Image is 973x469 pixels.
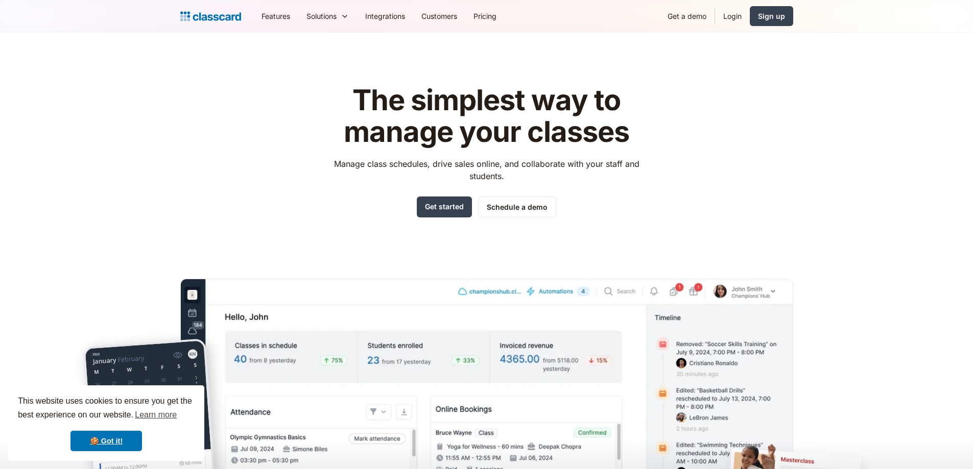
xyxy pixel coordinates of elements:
a: Features [253,5,298,28]
a: Login [715,5,750,28]
a: Pricing [465,5,505,28]
div: cookieconsent [8,385,204,461]
div: Solutions [298,5,357,28]
p: Manage class schedules, drive sales online, and collaborate with your staff and students. [324,158,649,182]
a: dismiss cookie message [70,431,142,451]
a: Get started [417,196,472,217]
a: learn more about cookies [133,407,178,423]
a: Integrations [357,5,413,28]
span: This website uses cookies to ensure you get the best experience on our website. [18,395,195,423]
a: Sign up [750,6,793,26]
a: Customers [413,5,465,28]
a: Schedule a demo [478,196,556,217]
div: Sign up [758,11,785,21]
h1: The simplest way to manage your classes [324,85,649,147]
div: Solutions [306,11,337,21]
a: Get a demo [659,5,715,28]
a: Logo [180,9,241,23]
